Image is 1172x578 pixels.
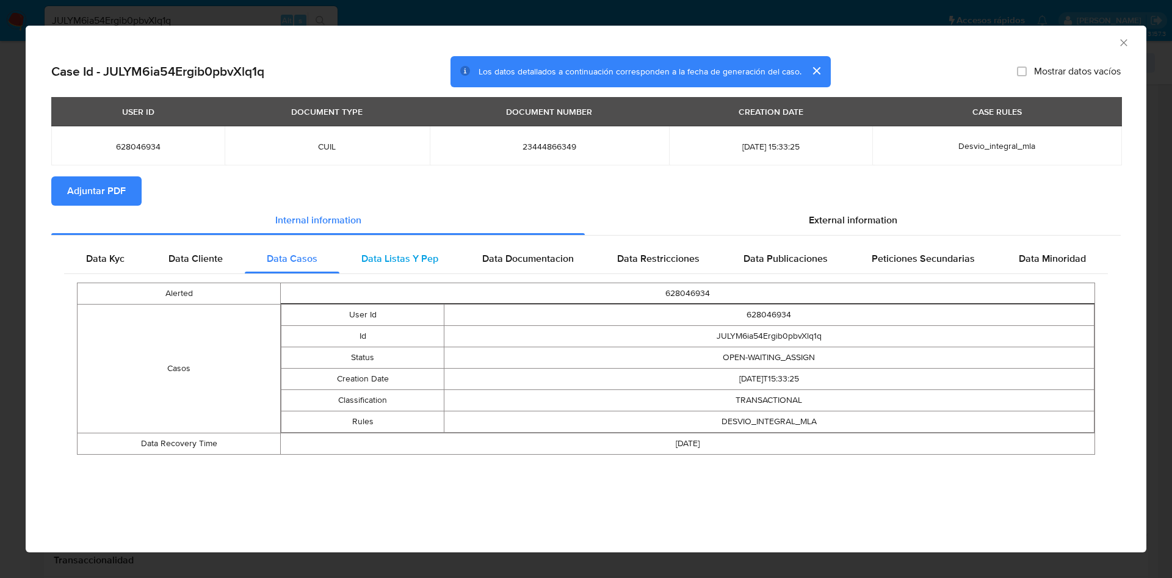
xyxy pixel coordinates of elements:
[267,251,317,266] span: Data Casos
[617,251,700,266] span: Data Restricciones
[281,389,444,411] td: Classification
[78,433,281,454] td: Data Recovery Time
[78,304,281,433] td: Casos
[64,244,1108,273] div: Detailed internal info
[86,251,125,266] span: Data Kyc
[78,283,281,304] td: Alerted
[444,368,1094,389] td: [DATE]T15:33:25
[809,213,897,227] span: External information
[731,101,811,122] div: CREATION DATE
[1019,251,1086,266] span: Data Minoridad
[281,325,444,347] td: Id
[444,304,1094,325] td: 628046934
[444,347,1094,368] td: OPEN-WAITING_ASSIGN
[275,213,361,227] span: Internal information
[281,283,1095,304] td: 628046934
[26,26,1146,552] div: closure-recommendation-modal
[444,389,1094,411] td: TRANSACTIONAL
[1118,37,1129,48] button: Cerrar ventana
[284,101,370,122] div: DOCUMENT TYPE
[743,251,828,266] span: Data Publicaciones
[281,433,1095,454] td: [DATE]
[444,411,1094,432] td: DESVIO_INTEGRAL_MLA
[479,65,801,78] span: Los datos detallados a continuación corresponden a la fecha de generación del caso.
[168,251,223,266] span: Data Cliente
[281,347,444,368] td: Status
[499,101,599,122] div: DOCUMENT NUMBER
[66,141,210,152] span: 628046934
[444,141,654,152] span: 23444866349
[801,56,831,85] button: cerrar
[281,411,444,432] td: Rules
[872,251,975,266] span: Peticiones Secundarias
[444,325,1094,347] td: JULYM6ia54Ergib0pbvXlq1q
[51,63,264,79] h2: Case Id - JULYM6ia54Ergib0pbvXlq1q
[281,368,444,389] td: Creation Date
[115,101,162,122] div: USER ID
[965,101,1029,122] div: CASE RULES
[51,206,1121,235] div: Detailed info
[281,304,444,325] td: User Id
[684,141,858,152] span: [DATE] 15:33:25
[239,141,415,152] span: CUIL
[361,251,438,266] span: Data Listas Y Pep
[1017,67,1027,76] input: Mostrar datos vacíos
[67,178,126,204] span: Adjuntar PDF
[1034,65,1121,78] span: Mostrar datos vacíos
[958,140,1035,152] span: Desvio_integral_mla
[482,251,574,266] span: Data Documentacion
[51,176,142,206] button: Adjuntar PDF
